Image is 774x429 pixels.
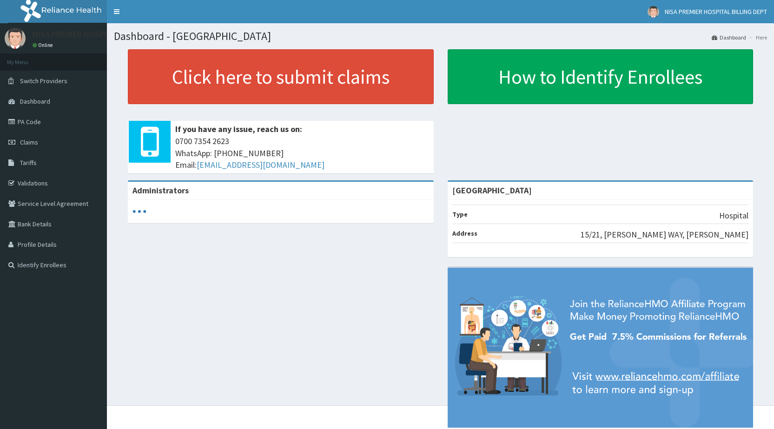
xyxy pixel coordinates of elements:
[452,210,468,218] b: Type
[5,28,26,49] img: User Image
[581,229,748,241] p: 15/21, [PERSON_NAME] WAY, [PERSON_NAME]
[132,185,189,196] b: Administrators
[197,159,324,170] a: [EMAIL_ADDRESS][DOMAIN_NAME]
[452,229,477,238] b: Address
[20,97,50,106] span: Dashboard
[20,77,67,85] span: Switch Providers
[114,30,767,42] h1: Dashboard - [GEOGRAPHIC_DATA]
[128,49,434,104] a: Click here to submit claims
[448,268,754,428] img: provider-team-banner.png
[33,30,172,39] p: NISA PREMIER HOSPITAL BILLING DEPT
[20,158,37,167] span: Tariffs
[747,33,767,41] li: Here
[452,185,532,196] strong: [GEOGRAPHIC_DATA]
[175,135,429,171] span: 0700 7354 2623 WhatsApp: [PHONE_NUMBER] Email:
[448,49,754,104] a: How to Identify Enrollees
[648,6,659,18] img: User Image
[33,42,55,48] a: Online
[712,33,746,41] a: Dashboard
[20,138,38,146] span: Claims
[132,205,146,218] svg: audio-loading
[719,210,748,222] p: Hospital
[175,124,302,134] b: If you have any issue, reach us on:
[665,7,767,16] span: NISA PREMIER HOSPITAL BILLING DEPT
